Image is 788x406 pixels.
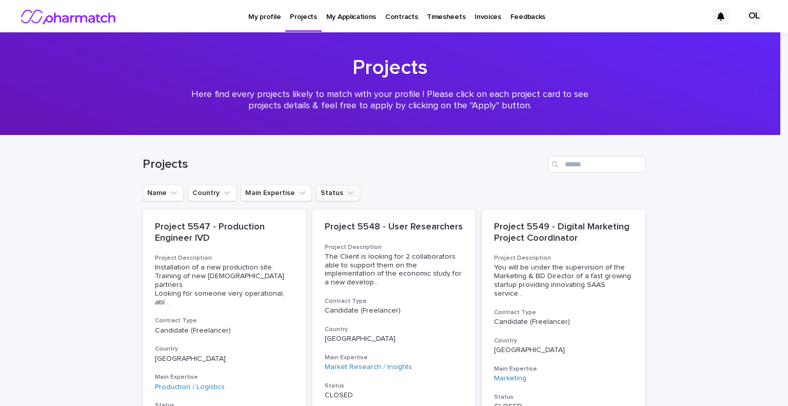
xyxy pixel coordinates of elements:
span: Installation of a new production site. Training of new [DEMOGRAPHIC_DATA] partners. Looking for s... [155,263,294,306]
p: [GEOGRAPHIC_DATA] [325,335,464,343]
button: Name [143,185,184,201]
div: Installation of a new production site. Training of new Chinese partners. Looking for someone very... [155,263,294,306]
h3: Main Expertise [155,373,294,381]
p: Project 5547 - Production Engineer IVD [155,222,294,244]
h3: Contract Type [494,308,633,317]
h3: Main Expertise [494,365,633,373]
h1: Projects [143,157,544,172]
h3: Country [155,345,294,353]
h1: Projects [139,55,641,80]
h3: Project Description [155,254,294,262]
p: Here find every projects likely to match with your profile ! Please click on each project card to... [185,89,595,111]
p: Candidate (Freelancer) [155,326,294,335]
h3: Project Description [325,243,464,252]
h3: Contract Type [155,317,294,325]
p: Candidate (Freelancer) [325,306,464,315]
h3: Contract Type [325,297,464,305]
input: Search [548,156,645,172]
button: Country [188,185,237,201]
h3: Project Description [494,254,633,262]
p: [GEOGRAPHIC_DATA] [494,346,633,355]
button: Status [316,185,360,201]
p: Project 5549 - Digital Marketing Project Coordinator [494,222,633,244]
p: Project 5548 - User Researchers [325,222,464,233]
p: [GEOGRAPHIC_DATA] [155,355,294,363]
span: The Client is looking for 2 collaborators able to support them on the implementation of the econo... [325,253,464,287]
span: You will be under the supervision of the Marketing & BD Director of a fast growing startup provid... [494,263,633,298]
div: OL [746,8,762,25]
h3: Status [494,393,633,401]
h3: Status [325,382,464,390]
a: Market Research / Insights [325,363,412,372]
img: nMxkRIEURaCxZB0ULbfH [21,6,117,27]
h3: Country [494,337,633,345]
button: Main Expertise [241,185,312,201]
p: Candidate (Freelancer) [494,318,633,326]
p: CLOSED [325,391,464,400]
h3: Main Expertise [325,354,464,362]
a: Marketing [494,374,526,383]
h3: Country [325,325,464,334]
a: Production / Logistics [155,383,225,392]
